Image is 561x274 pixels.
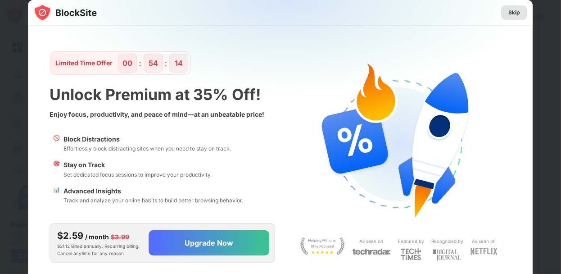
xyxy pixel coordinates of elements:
[401,248,421,260] img: light-techtimes.svg
[433,248,461,263] img: light-digital-journal.svg
[359,237,383,246] div: As seen on
[63,186,243,196] div: Advanced Insights
[63,196,243,205] div: Track and analyze your online habits to build better browsing behavior.
[398,237,424,246] div: Featured by
[300,237,345,255] img: light-stay-focus.svg
[57,229,83,242] div: $2.59
[472,237,496,246] div: As seen on
[352,248,391,256] img: light-techradar.svg
[509,8,520,17] div: Skip
[431,237,463,246] div: Recognized by
[111,232,129,242] div: $3.99
[185,238,233,247] div: Upgrade Now
[53,186,60,205] div: 📊
[471,248,498,255] img: light-netflix.svg
[85,232,109,242] div: / month
[57,229,141,257] div: $31.12 Billed annually. Recurring billing. Cancel anytime for any reason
